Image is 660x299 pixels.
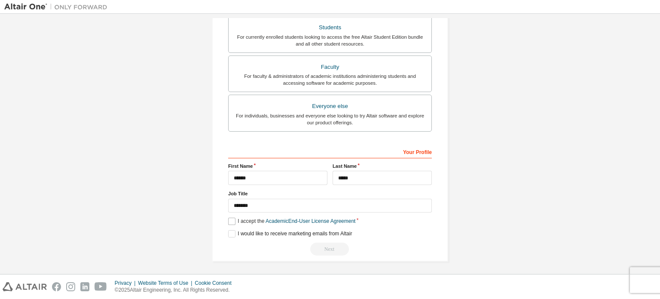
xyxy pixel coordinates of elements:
[228,218,355,225] label: I accept the
[228,145,432,158] div: Your Profile
[228,243,432,256] div: Read and acccept EULA to continue
[80,282,89,291] img: linkedin.svg
[66,282,75,291] img: instagram.svg
[234,61,426,73] div: Faculty
[333,163,432,170] label: Last Name
[115,287,237,294] p: © 2025 Altair Engineering, Inc. All Rights Reserved.
[195,280,236,287] div: Cookie Consent
[138,280,195,287] div: Website Terms of Use
[115,280,138,287] div: Privacy
[228,163,327,170] label: First Name
[52,282,61,291] img: facebook.svg
[266,218,355,224] a: Academic End-User License Agreement
[95,282,107,291] img: youtube.svg
[234,73,426,86] div: For faculty & administrators of academic institutions administering students and accessing softwa...
[234,22,426,34] div: Students
[228,190,432,197] label: Job Title
[228,230,352,237] label: I would like to receive marketing emails from Altair
[3,282,47,291] img: altair_logo.svg
[234,100,426,112] div: Everyone else
[4,3,112,11] img: Altair One
[234,112,426,126] div: For individuals, businesses and everyone else looking to try Altair software and explore our prod...
[234,34,426,47] div: For currently enrolled students looking to access the free Altair Student Edition bundle and all ...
